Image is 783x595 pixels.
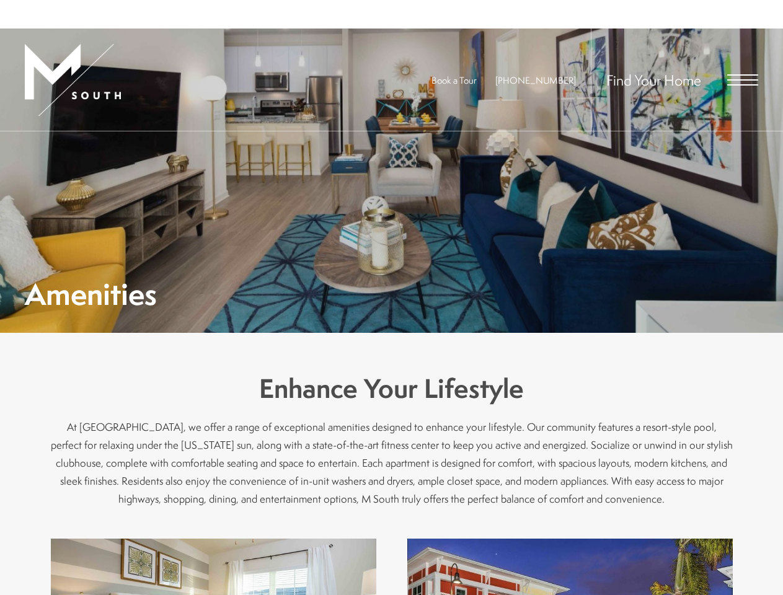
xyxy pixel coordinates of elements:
a: Call Us at 813-570-8014 [495,74,576,87]
h1: Amenities [25,280,157,308]
img: MSouth [25,44,121,116]
button: Open Menu [727,74,758,86]
span: [PHONE_NUMBER] [495,74,576,87]
a: Book a Tour [431,74,477,87]
p: At [GEOGRAPHIC_DATA], we offer a range of exceptional amenities designed to enhance your lifestyl... [51,418,733,508]
a: Find Your Home [606,70,701,90]
h3: Enhance Your Lifestyle [51,370,733,407]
